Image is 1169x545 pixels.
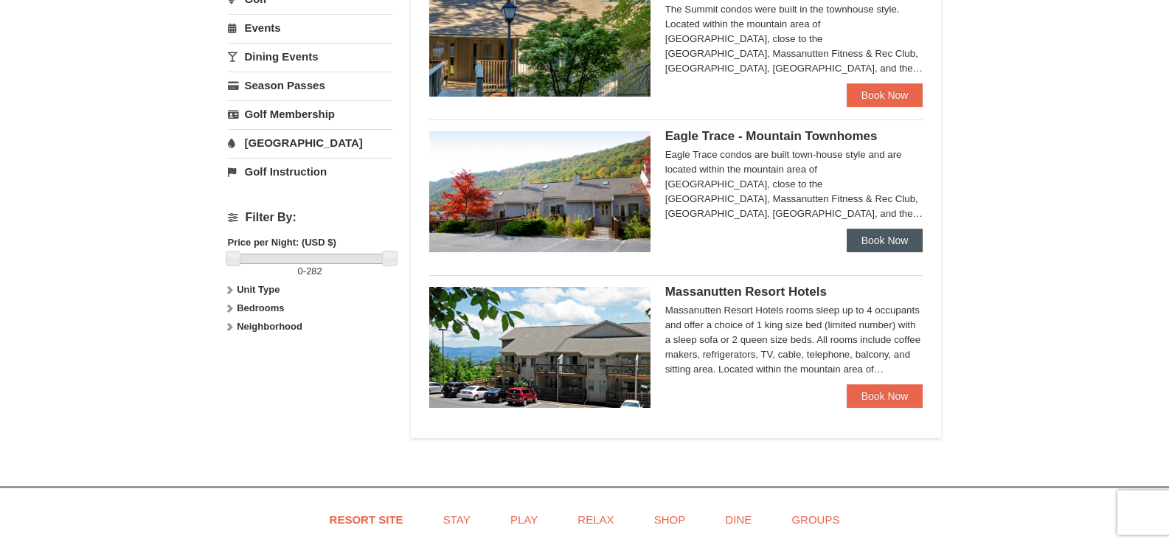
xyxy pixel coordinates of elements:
[298,265,303,277] span: 0
[228,72,392,99] a: Season Passes
[559,503,632,536] a: Relax
[228,264,392,279] label: -
[636,503,704,536] a: Shop
[228,43,392,70] a: Dining Events
[228,129,392,156] a: [GEOGRAPHIC_DATA]
[429,287,651,408] img: 19219026-1-e3b4ac8e.jpg
[228,211,392,224] h4: Filter By:
[665,2,923,76] div: The Summit condos were built in the townhouse style. Located within the mountain area of [GEOGRAP...
[228,158,392,185] a: Golf Instruction
[237,302,284,313] strong: Bedrooms
[492,503,556,536] a: Play
[665,129,878,143] span: Eagle Trace - Mountain Townhomes
[707,503,770,536] a: Dine
[429,131,651,252] img: 19218983-1-9b289e55.jpg
[665,147,923,221] div: Eagle Trace condos are built town-house style and are located within the mountain area of [GEOGRA...
[306,265,322,277] span: 282
[847,229,923,252] a: Book Now
[228,100,392,128] a: Golf Membership
[847,384,923,408] a: Book Now
[665,285,827,299] span: Massanutten Resort Hotels
[311,503,422,536] a: Resort Site
[773,503,858,536] a: Groups
[847,83,923,107] a: Book Now
[237,284,280,295] strong: Unit Type
[228,14,392,41] a: Events
[237,321,302,332] strong: Neighborhood
[425,503,489,536] a: Stay
[228,237,336,248] strong: Price per Night: (USD $)
[665,303,923,377] div: Massanutten Resort Hotels rooms sleep up to 4 occupants and offer a choice of 1 king size bed (li...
